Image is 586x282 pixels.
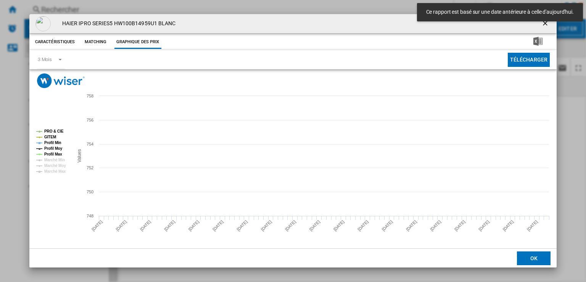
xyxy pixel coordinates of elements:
button: Télécharger au format Excel [521,35,555,49]
button: Graphique des prix [114,35,161,49]
img: logo_wiser_300x94.png [37,73,85,88]
tspan: [DATE] [502,219,514,232]
tspan: [DATE] [284,219,297,232]
div: 3 Mois [38,57,52,62]
button: Télécharger [508,53,550,67]
tspan: 758 [87,94,93,98]
button: Matching [79,35,113,49]
tspan: Marché Min [44,158,65,162]
tspan: [DATE] [212,219,224,232]
img: empty.gif [35,16,51,31]
tspan: [DATE] [115,219,127,232]
tspan: [DATE] [236,219,248,232]
tspan: [DATE] [91,219,103,232]
tspan: Profil Moy [44,146,63,151]
tspan: Marché Moy [44,164,66,168]
tspan: [DATE] [526,219,539,232]
tspan: Values [76,149,82,162]
tspan: 748 [87,214,93,218]
tspan: [DATE] [405,219,418,232]
tspan: [DATE] [357,219,369,232]
tspan: 750 [87,190,93,194]
tspan: Marché Max [44,169,66,173]
md-dialog: Product popup [29,14,557,267]
tspan: [DATE] [308,219,321,232]
h4: HAIER IPRO SERIES5 HW100B14959U1 BLANC [58,20,176,28]
button: Caractéristiques [33,35,77,49]
img: excel-24x24.png [533,37,543,46]
tspan: [DATE] [332,219,345,232]
span: Ce rapport est basé sur une date antérieure à celle d'aujourd'hui. [424,8,576,16]
tspan: PRO & CIE [44,129,64,133]
tspan: [DATE] [139,219,151,232]
tspan: [DATE] [187,219,200,232]
tspan: GITEM [44,135,56,139]
button: OK [517,251,551,265]
tspan: 756 [87,118,93,122]
tspan: 754 [87,142,93,146]
tspan: 752 [87,165,93,170]
tspan: [DATE] [260,219,272,232]
tspan: [DATE] [429,219,442,232]
tspan: [DATE] [453,219,466,232]
tspan: [DATE] [381,219,393,232]
tspan: [DATE] [163,219,176,232]
tspan: [DATE] [478,219,490,232]
tspan: Profil Min [44,141,61,145]
tspan: Profil Max [44,152,62,156]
